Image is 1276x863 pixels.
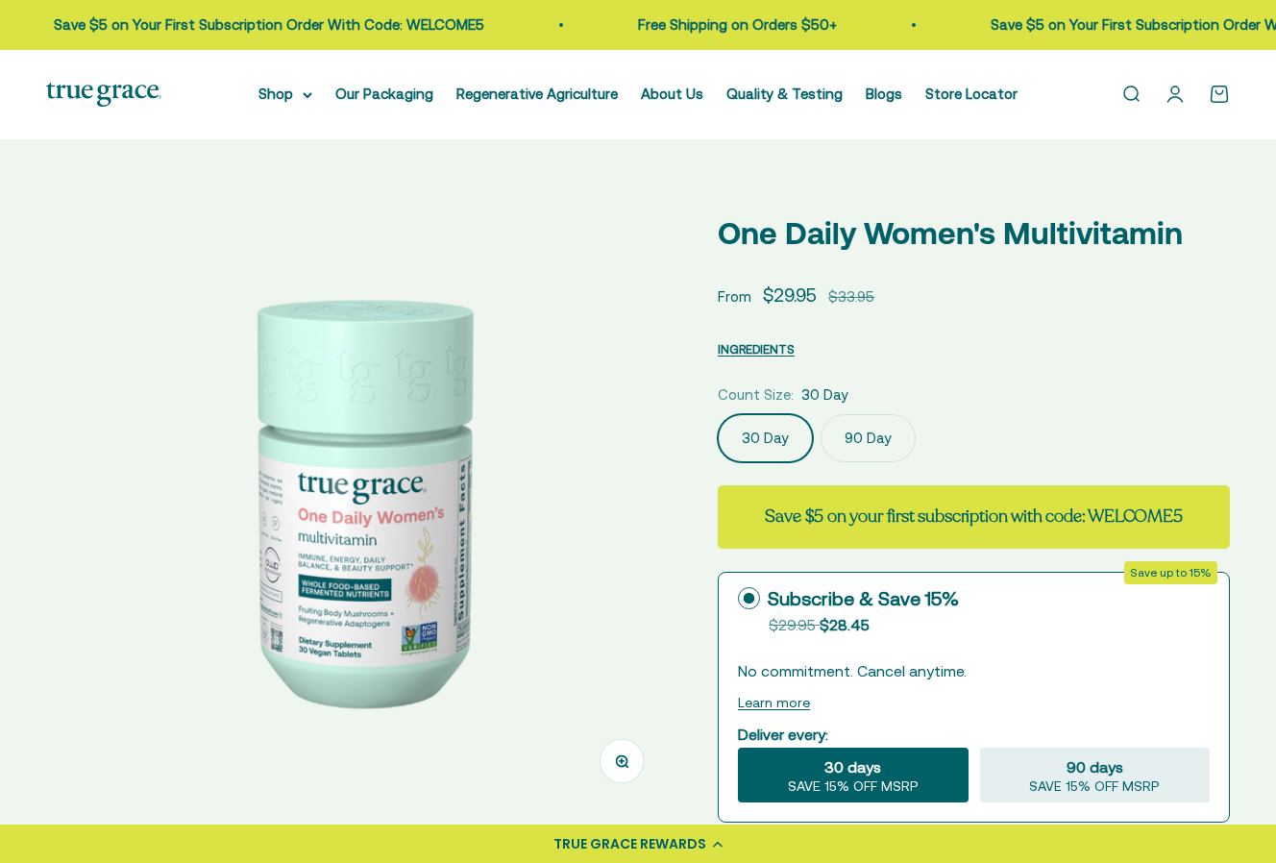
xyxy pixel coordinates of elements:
[718,286,751,308] span: From
[726,86,843,102] a: Quality & Testing
[801,383,848,407] span: 30 Day
[828,285,874,308] compare-at-price: $33.95
[335,86,433,102] a: Our Packaging
[46,185,672,811] img: We select ingredients that play a concrete role in true health, and we include them at effective ...
[718,209,1230,258] p: One Daily Women's Multivitamin
[456,86,618,102] a: Regenerative Agriculture
[718,337,795,360] button: INGREDIENTS
[765,505,1182,528] strong: Save $5 on your first subscription with code: WELCOME5
[718,342,795,357] span: INGREDIENTS
[632,16,831,33] a: Free Shipping on Orders $50+
[48,13,478,37] p: Save $5 on Your First Subscription Order With Code: WELCOME5
[718,383,794,407] legend: Count Size:
[763,281,817,309] sale-price: $29.95
[866,86,902,102] a: Blogs
[925,86,1018,102] a: Store Locator
[258,83,312,106] summary: Shop
[553,834,706,854] div: TRUE GRACE REWARDS
[641,86,703,102] a: About Us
